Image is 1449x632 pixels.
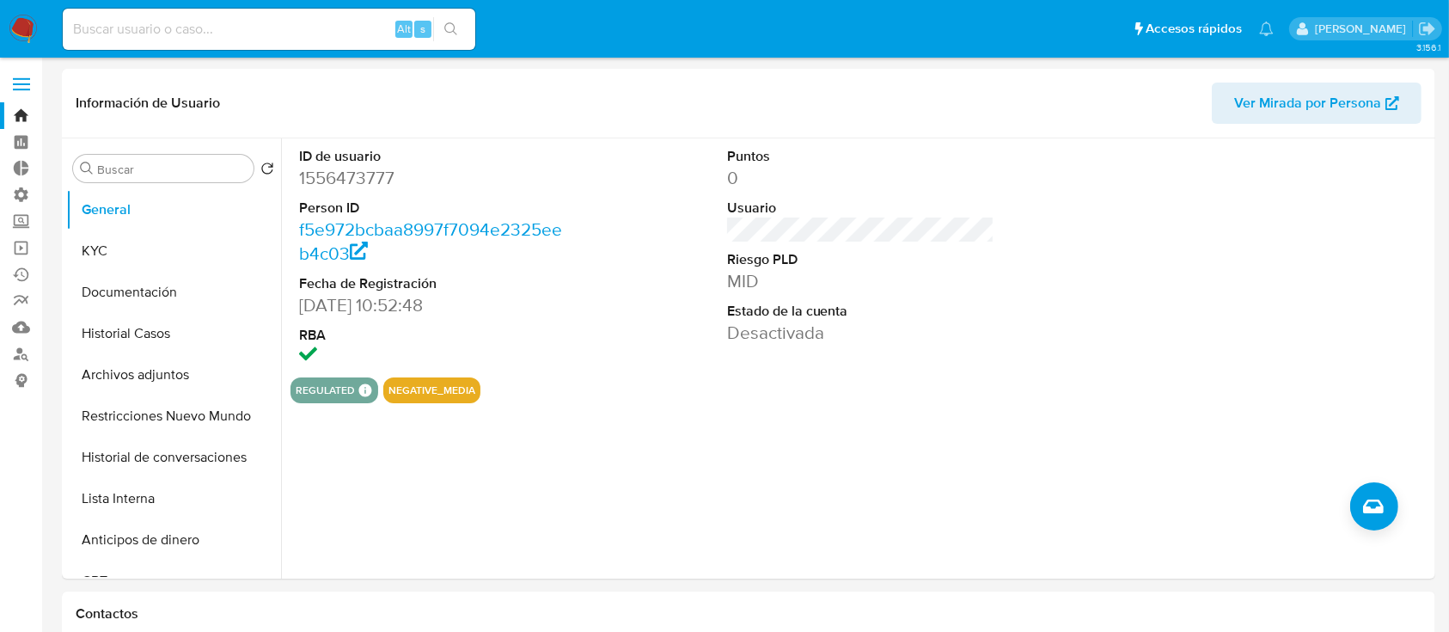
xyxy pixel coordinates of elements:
button: General [66,189,281,230]
dt: Riesgo PLD [727,250,995,269]
dd: 0 [727,166,995,190]
dt: ID de usuario [299,147,567,166]
dd: [DATE] 10:52:48 [299,293,567,317]
dt: Estado de la cuenta [727,302,995,321]
dt: Puntos [727,147,995,166]
span: Accesos rápidos [1146,20,1242,38]
h1: Contactos [76,605,1421,623]
span: Alt [397,21,411,37]
span: s [420,21,425,37]
button: regulated [296,387,355,394]
dt: Fecha de Registración [299,274,567,293]
dt: RBA [299,326,567,345]
dd: 1556473777 [299,166,567,190]
button: Anticipos de dinero [66,519,281,561]
button: Historial de conversaciones [66,437,281,478]
button: Ver Mirada por Persona [1212,83,1421,124]
button: KYC [66,230,281,272]
p: ezequiel.castrillon@mercadolibre.com [1315,21,1412,37]
button: CBT [66,561,281,602]
dt: Usuario [727,199,995,218]
input: Buscar usuario o caso... [63,18,475,40]
button: Volver al orden por defecto [260,162,274,181]
dt: Person ID [299,199,567,218]
button: Archivos adjuntos [66,354,281,396]
input: Buscar [97,162,247,177]
button: Restricciones Nuevo Mundo [66,396,281,437]
button: Buscar [80,162,94,175]
a: Salir [1418,20,1436,38]
dd: Desactivada [727,321,995,345]
button: Historial Casos [66,313,281,354]
button: Documentación [66,272,281,313]
a: Notificaciones [1259,21,1274,36]
h1: Información de Usuario [76,95,220,112]
button: search-icon [433,17,468,41]
a: f5e972bcbaa8997f7094e2325eeb4c03 [299,217,562,266]
button: Lista Interna [66,478,281,519]
span: Ver Mirada por Persona [1234,83,1381,124]
dd: MID [727,269,995,293]
button: negative_media [388,387,475,394]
